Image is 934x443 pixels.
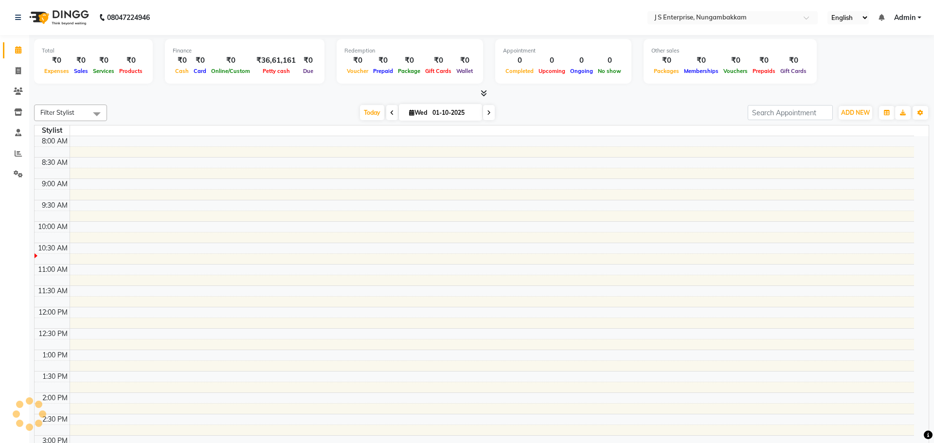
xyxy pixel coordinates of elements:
span: Gift Cards [778,68,809,74]
div: Stylist [35,125,70,136]
div: 12:00 PM [36,307,70,318]
span: Memberships [682,68,721,74]
div: 0 [536,55,568,66]
span: Services [90,68,117,74]
span: Wed [407,109,430,116]
button: ADD NEW [839,106,872,120]
span: Petty cash [260,68,292,74]
span: Gift Cards [423,68,454,74]
span: Packages [651,68,682,74]
span: Prepaids [750,68,778,74]
div: ₹0 [209,55,252,66]
div: ₹0 [395,55,423,66]
span: Wallet [454,68,475,74]
div: ₹0 [423,55,454,66]
div: Total [42,47,145,55]
input: 2025-10-01 [430,106,478,120]
input: Search Appointment [748,105,833,120]
div: ₹0 [173,55,191,66]
div: ₹0 [191,55,209,66]
span: Prepaid [371,68,395,74]
span: ADD NEW [841,109,870,116]
div: Other sales [651,47,809,55]
div: 2:00 PM [40,393,70,403]
div: ₹0 [750,55,778,66]
span: Vouchers [721,68,750,74]
span: Admin [894,13,916,23]
span: Online/Custom [209,68,252,74]
span: Sales [72,68,90,74]
span: Products [117,68,145,74]
div: Finance [173,47,317,55]
span: Voucher [344,68,371,74]
div: 10:30 AM [36,243,70,253]
div: ₹0 [344,55,371,66]
span: Today [360,105,384,120]
div: 11:00 AM [36,265,70,275]
div: Appointment [503,47,624,55]
div: 9:30 AM [40,200,70,211]
span: Package [395,68,423,74]
span: Expenses [42,68,72,74]
div: ₹0 [42,55,72,66]
div: ₹36,61,161 [252,55,300,66]
div: ₹0 [300,55,317,66]
span: Due [301,68,316,74]
div: 1:00 PM [40,350,70,360]
div: 12:30 PM [36,329,70,339]
b: 08047224946 [107,4,150,31]
span: Cash [173,68,191,74]
div: 8:00 AM [40,136,70,146]
div: 0 [568,55,595,66]
div: Redemption [344,47,475,55]
div: 0 [503,55,536,66]
div: ₹0 [778,55,809,66]
div: ₹0 [682,55,721,66]
img: logo [25,4,91,31]
span: Upcoming [536,68,568,74]
div: 11:30 AM [36,286,70,296]
span: Completed [503,68,536,74]
div: 9:00 AM [40,179,70,189]
div: 0 [595,55,624,66]
span: Ongoing [568,68,595,74]
div: ₹0 [90,55,117,66]
div: ₹0 [371,55,395,66]
div: ₹0 [454,55,475,66]
div: ₹0 [72,55,90,66]
div: 2:30 PM [40,414,70,425]
div: 8:30 AM [40,158,70,168]
span: Filter Stylist [40,108,74,116]
div: ₹0 [651,55,682,66]
div: ₹0 [721,55,750,66]
span: Card [191,68,209,74]
div: 1:30 PM [40,372,70,382]
span: No show [595,68,624,74]
div: ₹0 [117,55,145,66]
div: 10:00 AM [36,222,70,232]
